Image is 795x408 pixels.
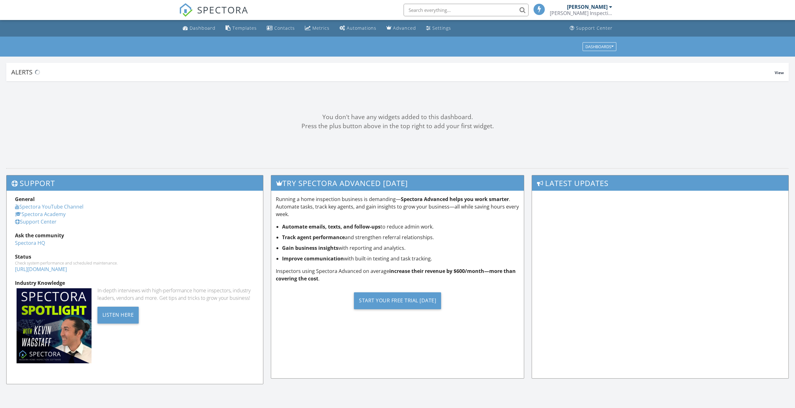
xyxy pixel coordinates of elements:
div: Start Your Free Trial [DATE] [354,292,441,309]
input: Search everything... [404,4,529,16]
div: Metrics [312,25,330,31]
div: Alerts [11,68,775,76]
strong: Spectora Advanced helps you work smarter [401,196,509,203]
span: SPECTORA [197,3,248,16]
a: [URL][DOMAIN_NAME] [15,266,67,273]
strong: increase their revenue by $600/month—more than covering the cost [276,268,516,282]
div: Dashboard [190,25,216,31]
li: to reduce admin work. [282,223,519,230]
a: Settings [424,23,454,34]
img: The Best Home Inspection Software - Spectora [179,3,193,17]
a: Templates [223,23,259,34]
a: Support Center [15,218,57,225]
a: Automations (Basic) [337,23,379,34]
strong: General [15,196,35,203]
div: Press the plus button above in the top right to add your first widget. [6,122,789,131]
div: Automations [347,25,376,31]
div: [PERSON_NAME] [567,4,608,10]
a: Listen Here [97,311,139,318]
h3: Latest Updates [532,175,788,191]
div: Status [15,253,255,260]
a: Spectora Academy [15,211,66,218]
div: In-depth interviews with high-performance home inspectors, industry leaders, vendors and more. Ge... [97,287,255,302]
strong: Improve communication [282,255,344,262]
img: Spectoraspolightmain [17,288,92,363]
strong: Track agent performance [282,234,345,241]
div: You don't have any widgets added to this dashboard. [6,113,789,122]
li: with built-in texting and task tracking. [282,255,519,262]
div: Check system performance and scheduled maintenance. [15,260,255,265]
span: View [775,70,784,75]
div: Settings [432,25,451,31]
a: SPECTORA [179,8,248,22]
p: Running a home inspection business is demanding— . Automate tasks, track key agents, and gain ins... [276,195,519,218]
a: Advanced [384,23,419,34]
button: Dashboards [583,42,616,51]
div: Templates [232,25,257,31]
h3: Support [7,175,263,191]
li: with reporting and analytics. [282,244,519,252]
div: Brewer Inspection Services LLC [550,10,612,16]
a: Spectora YouTube Channel [15,203,83,210]
div: Industry Knowledge [15,279,255,287]
a: Metrics [302,23,332,34]
div: Dashboards [585,44,614,49]
a: Contacts [264,23,297,34]
p: Inspectors using Spectora Advanced on average . [276,267,519,282]
div: Listen Here [97,307,139,324]
div: Ask the community [15,232,255,239]
div: Advanced [393,25,416,31]
a: Support Center [567,23,615,34]
li: and strengthen referral relationships. [282,234,519,241]
div: Support Center [576,25,613,31]
h3: Try spectora advanced [DATE] [271,175,524,191]
strong: Automate emails, texts, and follow-ups [282,223,380,230]
a: Spectora HQ [15,239,45,246]
div: Contacts [274,25,295,31]
strong: Gain business insights [282,244,338,251]
a: Dashboard [180,23,218,34]
a: Start Your Free Trial [DATE] [276,287,519,314]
